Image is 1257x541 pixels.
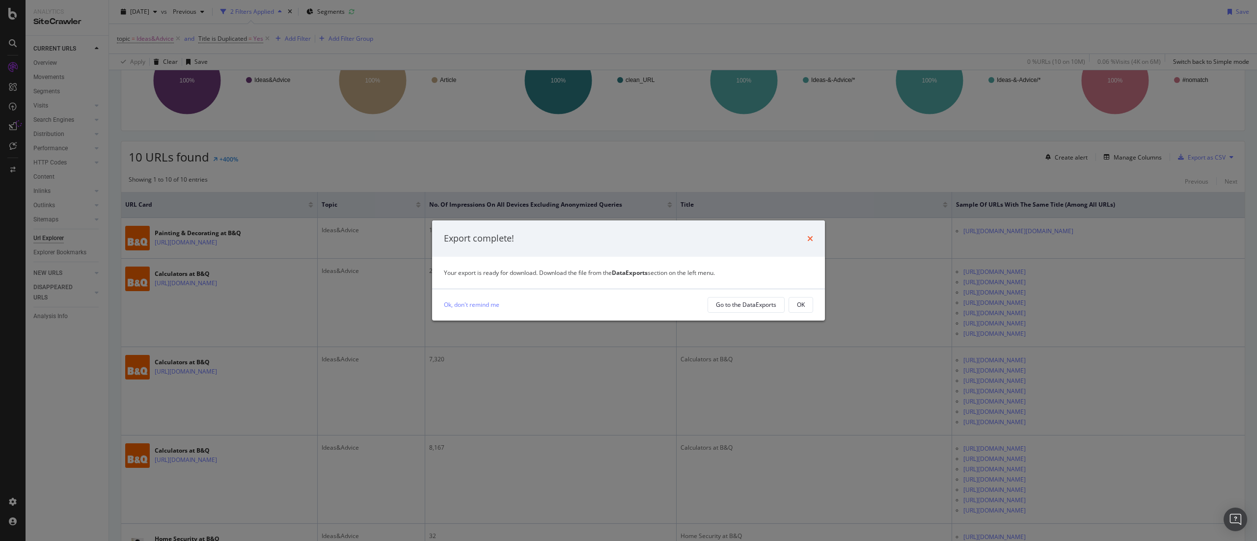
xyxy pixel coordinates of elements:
[444,299,499,310] a: Ok, don't remind me
[807,232,813,245] div: times
[1224,508,1247,531] div: Open Intercom Messenger
[797,300,805,309] div: OK
[789,297,813,313] button: OK
[716,300,776,309] div: Go to the DataExports
[708,297,785,313] button: Go to the DataExports
[612,269,715,277] span: section on the left menu.
[612,269,648,277] strong: DataExports
[444,269,813,277] div: Your export is ready for download. Download the file from the
[432,220,825,321] div: modal
[444,232,514,245] div: Export complete!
